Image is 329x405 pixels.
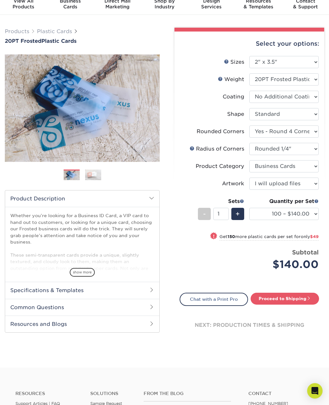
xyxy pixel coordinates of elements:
a: Contact [248,391,314,396]
strong: 150 [227,234,235,239]
h4: Solutions [90,391,134,396]
a: Plastic Cards [37,28,72,34]
div: Quantity per Set [249,198,319,205]
h2: Resources and Blogs [5,316,159,332]
span: show more [70,268,95,277]
div: Radius of Corners [190,145,244,153]
a: Products [5,28,29,34]
img: 20PT Frosted 01 [5,54,160,162]
span: + [236,209,240,219]
h4: From the Blog [144,391,231,396]
strong: Subtotal [292,249,319,256]
div: Open Intercom Messenger [307,383,323,399]
a: 20PT FrostedPlastic Cards [5,38,160,44]
img: Plastic Cards 02 [85,169,101,180]
span: only [301,234,319,239]
h2: Specifications & Templates [5,282,159,299]
span: ! [213,233,215,240]
div: $140.00 [254,257,319,272]
div: Shape [227,110,244,118]
span: 20PT Frosted [5,38,41,44]
div: Artwork [222,180,244,188]
div: Weight [218,76,244,83]
div: Sizes [224,58,244,66]
a: Chat with a Print Pro [180,293,248,306]
div: Product Category [196,162,244,170]
div: next: production times & shipping [180,306,319,345]
h1: Plastic Cards [5,38,160,44]
small: Get more plastic cards per set for [219,234,319,241]
span: - [203,209,206,219]
a: Proceed to Shipping [251,293,319,304]
div: Rounded Corners [197,128,244,135]
div: Coating [223,93,244,101]
h2: Common Questions [5,299,159,316]
div: Sets [198,198,244,205]
img: Plastic Cards 01 [64,170,80,181]
div: Select your options: [180,32,319,56]
span: $49 [310,234,319,239]
p: Whether you’re looking for a Business ID Card, a VIP card to hand out to customers, or looking fo... [10,212,154,376]
h2: Product Description [5,190,159,207]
